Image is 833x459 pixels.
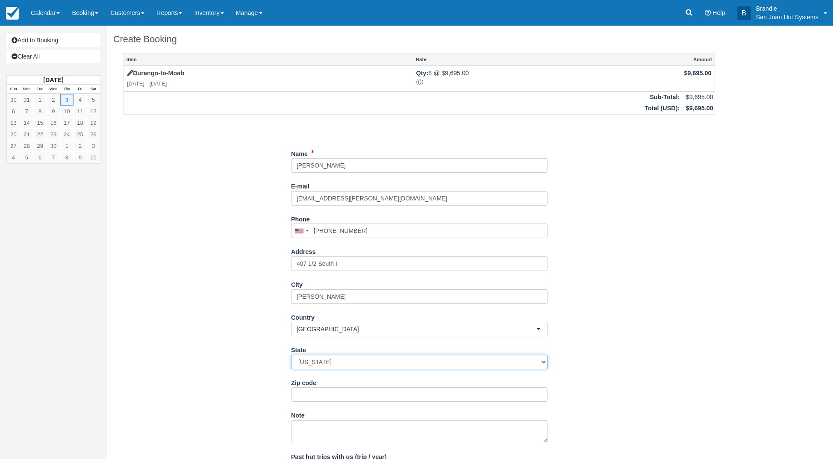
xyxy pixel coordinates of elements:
label: Name [291,147,308,159]
label: Zip code [291,376,316,388]
a: 3 [60,94,74,106]
div: B [737,6,751,20]
a: 22 [33,129,47,140]
a: Add to Booking [6,33,100,47]
strong: Qty [416,70,429,76]
a: 3 [87,140,100,152]
a: 10 [60,106,74,117]
a: 9 [74,152,87,163]
button: [GEOGRAPHIC_DATA] [291,322,547,336]
a: 24 [60,129,74,140]
label: Phone [291,212,310,224]
strong: Total ( ): [645,105,680,112]
th: Sat [87,85,100,94]
strong: [DATE] [43,76,63,83]
em: (()) [416,78,678,86]
th: Sun [7,85,20,94]
strong: Sub-Total: [650,94,680,100]
h1: Create Booking [113,34,725,44]
a: 2 [74,140,87,152]
th: Mon [20,85,33,94]
a: 25 [74,129,87,140]
a: 30 [7,94,20,106]
a: 14 [20,117,33,129]
span: Help [712,9,725,16]
a: 7 [20,106,33,117]
a: 20 [7,129,20,140]
a: 30 [47,140,60,152]
th: Thu [60,85,74,94]
a: 5 [87,94,100,106]
label: Country [291,310,315,322]
a: 27 [7,140,20,152]
a: 6 [7,106,20,117]
a: 18 [74,117,87,129]
label: Note [291,408,305,420]
label: City [291,277,303,289]
a: 4 [74,94,87,106]
a: 11 [74,106,87,117]
a: 31 [20,94,33,106]
a: 29 [33,140,47,152]
a: 26 [87,129,100,140]
i: Help [705,10,711,16]
a: 12 [87,106,100,117]
a: 5 [20,152,33,163]
th: Tue [33,85,47,94]
p: San Juan Hut Systems [756,13,818,21]
a: 1 [33,94,47,106]
p: Brandie [756,4,818,13]
td: $9,695.00 [681,91,715,103]
a: 16 [47,117,60,129]
a: 7 [47,152,60,163]
a: 28 [20,140,33,152]
a: Rate [413,53,681,65]
a: 1 [60,140,74,152]
label: Address [291,244,316,256]
a: 13 [7,117,20,129]
a: 21 [20,129,33,140]
a: 19 [87,117,100,129]
th: Fri [74,85,87,94]
a: 23 [47,129,60,140]
a: 2 [47,94,60,106]
span: [GEOGRAPHIC_DATA] [297,325,536,333]
a: Durango-to-Moab [127,70,184,76]
a: 9 [47,106,60,117]
div: United States: +1 [291,224,311,238]
a: Item [124,53,413,65]
a: 15 [33,117,47,129]
label: E-mail [291,179,309,191]
a: 6 [33,152,47,163]
a: 8 [33,106,47,117]
td: 8 @ $9,695.00 [413,66,681,91]
em: [DATE] - [DATE] [127,80,410,88]
label: State [291,343,306,355]
a: 4 [7,152,20,163]
span: USD [662,105,675,112]
a: 10 [87,152,100,163]
a: Amount [681,53,715,65]
img: checkfront-main-nav-mini-logo.png [6,7,19,20]
u: $9,695.00 [686,105,713,112]
a: 8 [60,152,74,163]
a: Clear All [6,50,100,63]
a: 17 [60,117,74,129]
td: $9,695.00 [681,66,715,91]
th: Wed [47,85,60,94]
